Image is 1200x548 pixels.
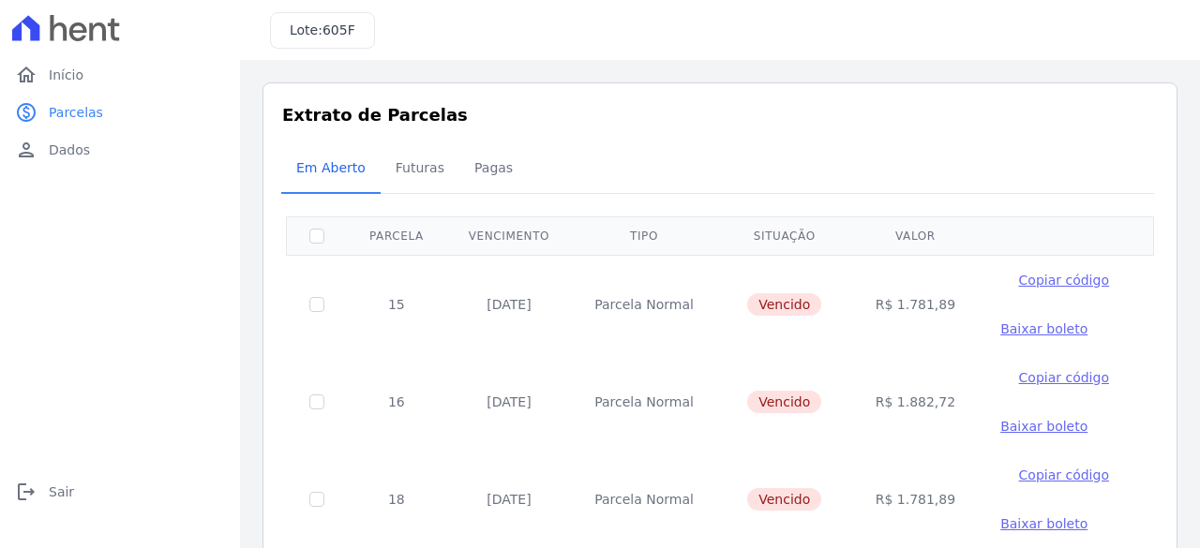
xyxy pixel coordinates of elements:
[459,145,528,194] a: Pagas
[49,482,74,501] span: Sair
[347,216,446,255] th: Parcela
[285,149,377,186] span: Em Aberto
[1000,319,1087,338] a: Baixar boleto
[853,255,978,353] td: R$ 1.781,89
[49,66,83,84] span: Início
[463,149,524,186] span: Pagas
[1000,271,1127,289] button: Copiar código
[1000,419,1087,434] span: Baixar boleto
[747,488,821,511] span: Vencido
[1019,273,1109,288] span: Copiar código
[7,56,232,94] a: homeInício
[446,255,572,353] td: [DATE]
[747,391,821,413] span: Vencido
[853,216,978,255] th: Valor
[7,131,232,169] a: personDados
[347,451,446,548] td: 18
[49,141,90,159] span: Dados
[290,21,355,40] h3: Lote:
[381,145,459,194] a: Futuras
[716,216,853,255] th: Situação
[853,451,978,548] td: R$ 1.781,89
[347,353,446,451] td: 16
[572,216,716,255] th: Tipo
[1000,516,1087,531] span: Baixar boleto
[1019,370,1109,385] span: Copiar código
[49,103,103,122] span: Parcelas
[747,293,821,316] span: Vencido
[446,353,572,451] td: [DATE]
[1000,514,1087,533] a: Baixar boleto
[15,481,37,503] i: logout
[1000,466,1127,484] button: Copiar código
[446,216,572,255] th: Vencimento
[15,64,37,86] i: home
[281,145,381,194] a: Em Aberto
[1000,321,1087,336] span: Baixar boleto
[572,451,716,548] td: Parcela Normal
[1000,368,1127,387] button: Copiar código
[322,22,355,37] span: 605F
[15,101,37,124] i: paid
[384,149,456,186] span: Futuras
[7,473,232,511] a: logoutSair
[1019,467,1109,482] span: Copiar código
[572,353,716,451] td: Parcela Normal
[446,451,572,548] td: [DATE]
[15,139,37,161] i: person
[853,353,978,451] td: R$ 1.882,72
[282,102,1158,127] h3: Extrato de Parcelas
[1000,417,1087,436] a: Baixar boleto
[572,255,716,353] td: Parcela Normal
[347,255,446,353] td: 15
[7,94,232,131] a: paidParcelas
